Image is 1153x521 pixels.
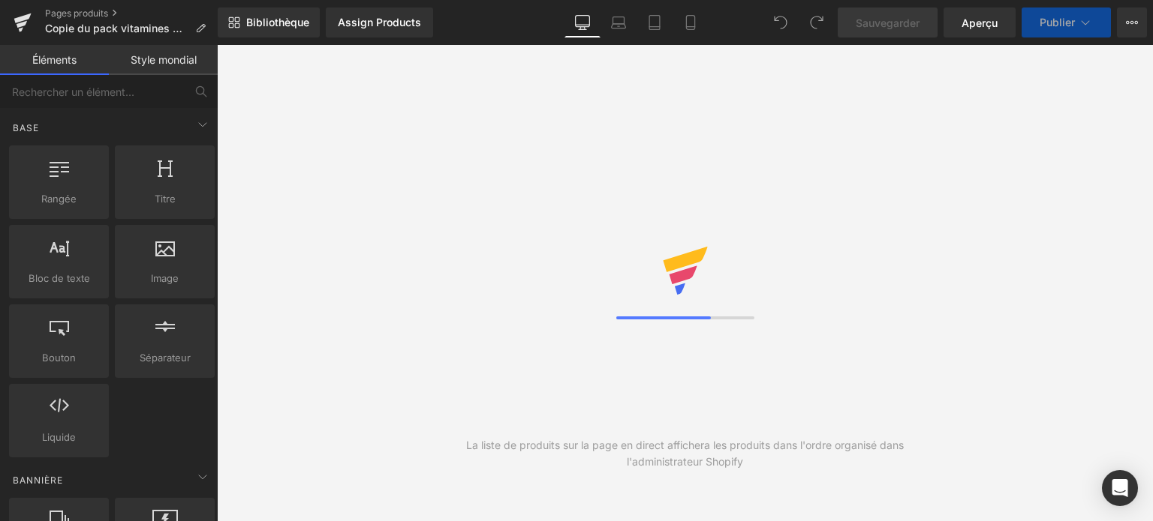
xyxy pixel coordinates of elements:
a: Bureau [564,7,601,37]
font: Titre [155,193,176,205]
font: Bibliothèque [246,16,309,28]
font: Éléments [32,53,77,66]
a: Mobile [673,7,709,37]
font: Rangée [41,193,77,205]
font: Base [13,122,39,133]
a: Comprimé [637,7,673,37]
button: Refaire [802,7,832,37]
button: Défaire [766,7,796,37]
button: Plus [1117,7,1147,37]
font: Pages produits [45,7,108,19]
font: Bloc de texte [29,272,90,284]
font: Bouton [42,352,76,364]
font: Sauvegarder [856,16,920,29]
button: Publier [1022,7,1111,37]
div: Assign Products [338,16,421,28]
a: Nouvelle bibliothèque [218,7,320,37]
font: Séparateur [140,352,191,364]
font: Publier [1040,16,1075,28]
font: Liquide [42,431,76,443]
a: Aperçu [944,7,1016,37]
div: Ouvrir Intercom Messenger [1102,470,1138,506]
font: Copie du pack vitamines C et E [45,22,202,34]
font: Image [151,272,179,284]
font: Style mondial [131,53,197,66]
font: Aperçu [962,16,998,29]
font: La liste de produits sur la page en direct affichera les produits dans l'ordre organisé dans l'ad... [466,439,904,468]
a: Pages produits [45,7,218,19]
font: Bannière [13,475,63,486]
a: Ordinateur portable [601,7,637,37]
